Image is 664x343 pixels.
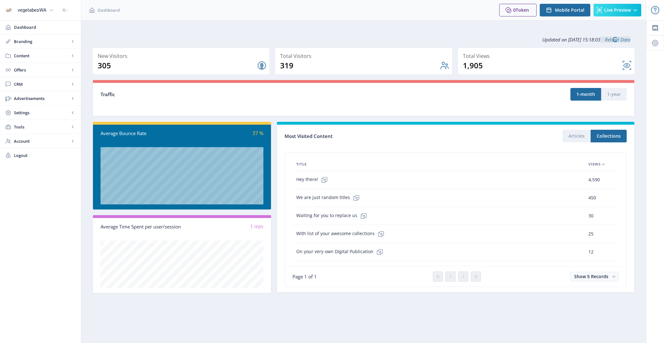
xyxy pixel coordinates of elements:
div: 319 [280,60,439,71]
span: 12 [588,248,593,256]
span: 450 [588,194,596,202]
span: Waiting for you to replace us [296,209,370,222]
span: Logout [14,152,76,159]
span: Advertisements [14,95,70,102]
span: On your very own Digital Publication [296,246,386,258]
span: Offers [14,67,70,73]
span: Hey there! [296,173,331,186]
div: Average Time Spent per user/session [101,223,182,230]
button: Show 5 Records [570,272,619,281]
span: 25 [588,230,593,238]
span: Title [296,160,307,168]
span: Tools [14,124,70,130]
span: Token [516,7,529,13]
div: 1,905 [463,60,622,71]
button: Articles [563,130,591,142]
span: Views [588,160,601,168]
div: Traffic [101,91,364,98]
button: Live Preview [593,4,641,16]
div: Updated on [DATE] 15:18:03 [92,32,635,47]
button: 1-year [601,88,627,101]
span: With list of your awesome collections [296,228,387,240]
span: Dashboard [14,24,76,30]
button: 0Token [499,4,537,16]
span: 30 [588,212,593,220]
div: vegetabesWA [18,3,46,17]
div: New Visitors [98,52,267,60]
button: 1-month [570,88,601,101]
div: Average Bounce Rate [101,130,182,137]
div: Most Visited Content [285,131,456,141]
span: Live Preview [604,8,631,13]
div: 305 [98,60,257,71]
span: Branding [14,38,70,45]
button: Collections [591,130,627,142]
div: Total Visitors [280,52,449,60]
div: 1 min [182,223,264,230]
span: We are just random titles [296,191,363,204]
span: Account [14,138,70,144]
a: Reload Data [600,36,630,43]
div: Total Views [463,52,632,60]
span: Settings [14,109,70,116]
span: Content [14,53,70,59]
span: CRM [14,81,70,87]
span: Page 1 of 1 [292,273,317,280]
span: 4,590 [588,176,600,184]
span: Mobile Portal [555,8,584,13]
span: Show 5 Records [574,273,608,279]
span: Dashboard [98,7,120,13]
button: Mobile Portal [540,4,590,16]
span: 37 % [252,130,263,137]
img: properties.app_icon.png [4,5,14,15]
